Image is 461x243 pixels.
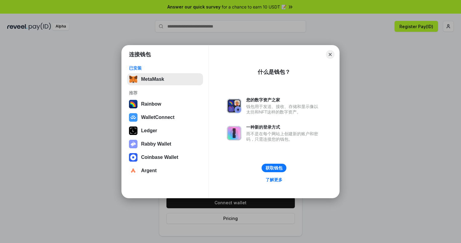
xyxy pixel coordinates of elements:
div: 获取钱包 [266,165,282,171]
button: Coinbase Wallet [127,151,203,163]
div: WalletConnect [141,115,175,120]
img: svg+xml,%3Csvg%20xmlns%3D%22http%3A%2F%2Fwww.w3.org%2F2000%2Fsvg%22%20width%3D%2228%22%20height%3... [129,126,137,135]
button: MetaMask [127,73,203,85]
div: 而不是在每个网站上创建新的账户和密码，只需连接您的钱包。 [246,131,321,142]
div: 一种新的登录方式 [246,124,321,130]
div: Rabby Wallet [141,141,171,147]
div: 钱包用于发送、接收、存储和显示像以太坊和NFT这样的数字资产。 [246,104,321,115]
button: Rainbow [127,98,203,110]
a: 了解更多 [262,176,286,184]
div: MetaMask [141,77,164,82]
img: svg+xml,%3Csvg%20width%3D%22120%22%20height%3D%22120%22%20viewBox%3D%220%200%20120%20120%22%20fil... [129,100,137,108]
img: svg+xml,%3Csvg%20width%3D%2228%22%20height%3D%2228%22%20viewBox%3D%220%200%2028%2028%22%20fill%3D... [129,113,137,122]
img: svg+xml,%3Csvg%20fill%3D%22none%22%20height%3D%2233%22%20viewBox%3D%220%200%2035%2033%22%20width%... [129,75,137,84]
div: 已安装 [129,65,201,71]
button: 获取钱包 [262,164,286,172]
img: svg+xml,%3Csvg%20xmlns%3D%22http%3A%2F%2Fwww.w3.org%2F2000%2Fsvg%22%20fill%3D%22none%22%20viewBox... [129,140,137,148]
div: Ledger [141,128,157,133]
img: svg+xml,%3Csvg%20width%3D%2228%22%20height%3D%2228%22%20viewBox%3D%220%200%2028%2028%22%20fill%3D... [129,166,137,175]
button: Rabby Wallet [127,138,203,150]
button: WalletConnect [127,111,203,123]
img: svg+xml,%3Csvg%20xmlns%3D%22http%3A%2F%2Fwww.w3.org%2F2000%2Fsvg%22%20fill%3D%22none%22%20viewBox... [227,99,241,113]
button: Argent [127,165,203,177]
div: Coinbase Wallet [141,155,178,160]
div: Rainbow [141,101,161,107]
img: svg+xml,%3Csvg%20xmlns%3D%22http%3A%2F%2Fwww.w3.org%2F2000%2Fsvg%22%20fill%3D%22none%22%20viewBox... [227,126,241,140]
div: Argent [141,168,157,173]
button: Close [326,50,334,59]
div: 您的数字资产之家 [246,97,321,103]
img: svg+xml,%3Csvg%20width%3D%2228%22%20height%3D%2228%22%20viewBox%3D%220%200%2028%2028%22%20fill%3D... [129,153,137,162]
div: 了解更多 [266,177,282,182]
div: 什么是钱包？ [258,68,290,76]
div: 推荐 [129,90,201,96]
h1: 连接钱包 [129,51,151,58]
button: Ledger [127,125,203,137]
